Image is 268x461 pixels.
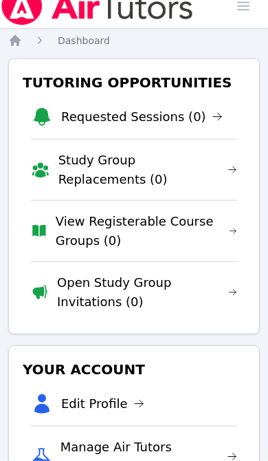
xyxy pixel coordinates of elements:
nav: Breadcrumb [8,34,260,47]
a: View Registerable Course Groups (0) [56,212,237,250]
a: Edit Profile [61,394,144,414]
a: Open Study Group Invitations (0) [57,273,237,312]
a: Study Group Replacements (0) [58,151,237,189]
a: Requested Sessions (0) [61,107,223,127]
span: Dashboard [58,35,110,46]
h3: Tutoring Opportunities [20,70,248,95]
h3: Your Account [20,357,248,382]
a: Dashboard [58,34,110,47]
